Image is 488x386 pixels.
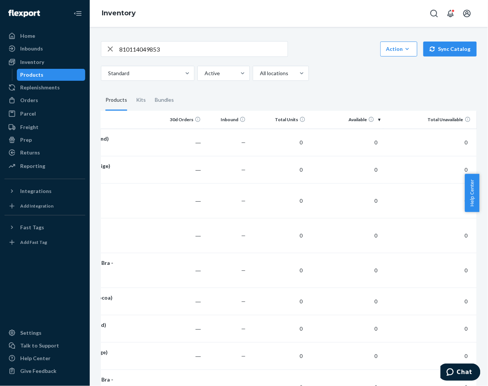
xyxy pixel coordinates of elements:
span: 0 [371,298,380,304]
span: 0 [462,325,471,332]
span: 0 [462,197,471,204]
a: Reporting [4,160,85,172]
input: Search inventory by name or sku [119,42,288,56]
button: Open account menu [460,6,475,21]
span: 0 [371,166,380,173]
button: Open Search Box [427,6,442,21]
span: 0 [297,298,306,304]
button: Talk to Support [4,340,85,352]
span: 0 [462,298,471,304]
a: Help Center [4,352,85,364]
div: Fast Tags [20,224,44,231]
span: 0 [371,197,380,204]
div: Prep [20,136,32,144]
span: — [241,197,246,204]
ol: breadcrumbs [96,3,142,24]
div: Help Center [20,355,50,362]
div: Kits [136,90,146,111]
input: Standard [107,70,108,77]
span: — [241,325,246,332]
a: Inbounds [4,43,85,55]
div: Freight [20,123,39,131]
a: Parcel [4,108,85,120]
div: Action [386,45,412,53]
td: ― [159,315,204,342]
button: Action [380,42,417,56]
button: Sync Catalog [423,42,477,56]
span: 0 [462,267,471,273]
input: All locations [259,70,260,77]
td: ― [159,129,204,156]
a: Returns [4,147,85,159]
div: Give Feedback [20,367,56,375]
span: — [241,139,246,145]
div: Integrations [20,187,52,195]
div: Home [20,32,35,40]
a: Home [4,30,85,42]
div: Talk to Support [20,342,59,349]
span: — [241,353,246,359]
a: Inventory [102,9,136,17]
span: — [241,298,246,304]
span: — [241,232,246,239]
div: Returns [20,149,40,156]
a: Add Fast Tag [4,236,85,248]
a: Orders [4,94,85,106]
span: 0 [297,232,306,239]
span: 0 [371,232,380,239]
th: Total Units [249,111,309,129]
span: 0 [297,325,306,332]
div: Parcel [20,110,36,117]
div: Bundles [155,90,174,111]
th: Inbound [204,111,249,129]
td: ― [159,342,204,370]
span: 0 [371,325,380,332]
button: Help Center [465,174,479,212]
button: Open notifications [443,6,458,21]
a: Freight [4,121,85,133]
img: Flexport logo [8,10,40,17]
span: 0 [297,353,306,359]
div: Add Integration [20,203,53,209]
td: ― [159,253,204,288]
div: Orders [20,96,38,104]
a: Add Integration [4,200,85,212]
span: — [241,267,246,273]
div: Inbounds [20,45,43,52]
span: 0 [462,353,471,359]
th: Available [309,111,383,129]
th: 30d Orders [159,111,204,129]
td: ― [159,156,204,183]
span: 0 [462,139,471,145]
td: ― [159,218,204,253]
div: Add Fast Tag [20,239,47,245]
td: ― [159,288,204,315]
div: Products [105,90,127,111]
a: Products [17,69,86,81]
a: Prep [4,134,85,146]
div: Replenishments [20,84,60,91]
span: 0 [462,166,471,173]
div: Reporting [20,162,45,170]
span: 0 [462,232,471,239]
button: Integrations [4,185,85,197]
input: Active [204,70,205,77]
span: 0 [297,197,306,204]
button: Give Feedback [4,365,85,377]
span: 0 [371,139,380,145]
a: Replenishments [4,82,85,94]
iframe: Opens a widget where you can chat to one of our agents [441,364,481,382]
div: Settings [20,329,42,337]
span: 0 [297,267,306,273]
span: 0 [297,166,306,173]
span: 0 [297,139,306,145]
a: Settings [4,327,85,339]
span: 0 [371,267,380,273]
a: Inventory [4,56,85,68]
span: — [241,166,246,173]
button: Close Navigation [70,6,85,21]
td: ― [159,183,204,218]
th: Total Unavailable [383,111,477,129]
